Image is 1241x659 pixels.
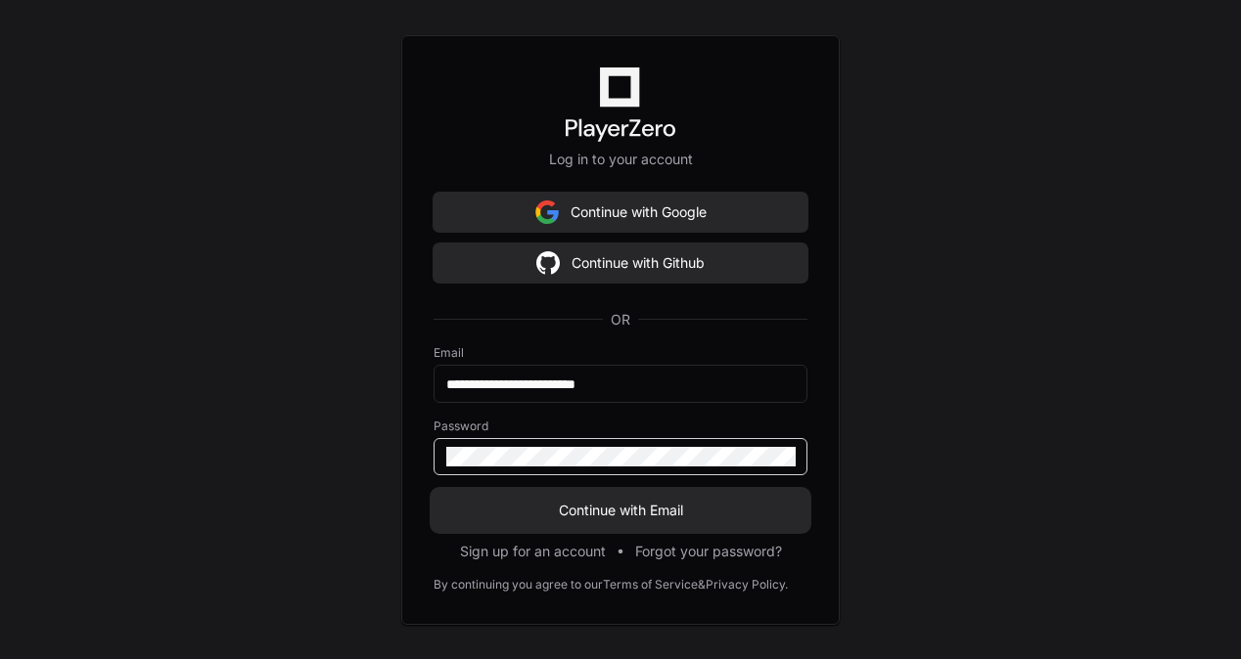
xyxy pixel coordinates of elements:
[434,418,807,434] label: Password
[536,243,560,283] img: Sign in with google
[706,577,788,593] a: Privacy Policy.
[698,577,706,593] div: &
[434,501,807,520] span: Continue with Email
[635,542,782,561] button: Forgot your password?
[460,542,606,561] button: Sign up for an account
[434,577,603,593] div: By continuing you agree to our
[434,345,807,361] label: Email
[434,150,807,169] p: Log in to your account
[434,491,807,530] button: Continue with Email
[535,193,559,232] img: Sign in with google
[603,310,638,329] span: OR
[603,577,698,593] a: Terms of Service
[434,193,807,232] button: Continue with Google
[434,243,807,283] button: Continue with Github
